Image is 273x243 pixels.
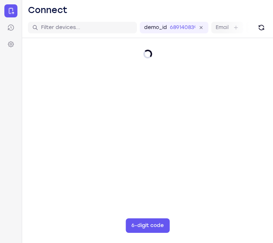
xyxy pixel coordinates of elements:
button: 6-digit code [126,218,170,233]
label: Email [216,24,229,31]
button: Refresh [256,22,267,33]
a: Connect [4,4,17,17]
a: Settings [4,38,17,51]
h1: Connect [28,4,68,16]
label: demo_id [144,24,167,31]
a: Sessions [4,21,17,34]
input: Filter devices... [41,24,133,31]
